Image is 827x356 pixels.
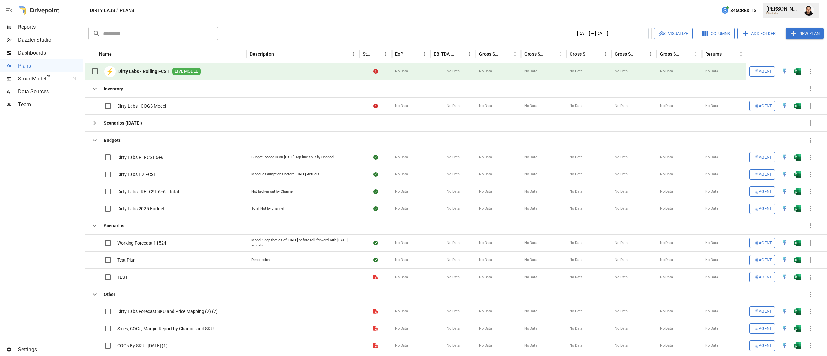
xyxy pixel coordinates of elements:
span: SmartModel [18,75,65,83]
span: No Data [395,206,408,211]
span: No Data [615,69,628,74]
span: No Data [705,103,718,109]
span: No Data [660,155,673,160]
button: Gross Sales: Wholesale column menu [646,49,655,58]
div: Not broken out by Channel [251,189,294,194]
span: No Data [524,275,537,280]
span: No Data [395,257,408,263]
button: Sort [411,49,420,58]
b: Dirty Labs - Rolling FCST [118,68,170,75]
div: [PERSON_NAME] [766,6,800,12]
span: No Data [479,343,492,348]
span: No Data [570,189,582,194]
div: Open in Quick Edit [781,171,788,178]
div: Model Snapshot as of [DATE] before roll forward with [DATE] actuals. [251,238,355,248]
span: No Data [395,343,408,348]
img: quick-edit-flash.b8aec18c.svg [781,188,788,195]
img: quick-edit-flash.b8aec18c.svg [781,325,788,332]
span: No Data [395,103,408,109]
span: No Data [524,103,537,109]
span: Dirty Labs - COGS Model [117,103,166,109]
span: No Data [570,275,582,280]
span: No Data [447,343,460,348]
span: No Data [615,206,628,211]
span: No Data [447,257,460,263]
span: No Data [660,103,673,109]
button: EBITDA Margin column menu [465,49,474,58]
span: No Data [524,343,537,348]
span: No Data [447,189,460,194]
button: Status column menu [381,49,390,58]
div: Error during sync. [373,68,378,75]
div: EBITDA Margin [434,51,455,57]
button: Agent [749,169,775,180]
button: Sort [592,49,601,58]
div: Sync complete [373,154,378,161]
div: Gross Sales: Marketplace [570,51,591,57]
button: EoP Cash column menu [420,49,429,58]
span: No Data [479,240,492,246]
button: Columns [697,28,735,39]
span: No Data [705,275,718,280]
button: Sort [275,49,284,58]
button: Agent [749,340,775,351]
button: New Plan [786,28,824,39]
button: Gross Sales column menu [510,49,519,58]
span: Test Plan [117,257,136,263]
img: quick-edit-flash.b8aec18c.svg [781,308,788,315]
button: [DATE] – [DATE] [573,28,649,39]
div: Error during sync. [373,103,378,109]
div: Open in Quick Edit [781,325,788,332]
span: TEST [117,274,128,280]
div: Budget loaded in on [DATE] Top line split by Channel [251,155,334,160]
button: Agent [749,186,775,197]
span: Dashboards [18,49,83,57]
div: Open in Excel [794,257,801,263]
span: No Data [524,326,537,331]
span: No Data [660,172,673,177]
img: excel-icon.76473adf.svg [794,325,801,332]
div: Open in Excel [794,205,801,212]
div: ⚡ [104,66,116,77]
span: No Data [570,103,582,109]
img: quick-edit-flash.b8aec18c.svg [781,103,788,109]
span: Team [18,101,83,109]
span: No Data [447,309,460,314]
b: Inventory [104,86,123,92]
div: Open in Quick Edit [781,274,788,280]
span: No Data [570,257,582,263]
span: No Data [479,206,492,211]
span: Dazzler Studio [18,36,83,44]
span: No Data [570,155,582,160]
div: Model assumptions before [DATE] Actuals [251,172,319,177]
div: Name [99,51,112,57]
div: Open in Excel [794,188,801,195]
span: No Data [524,189,537,194]
div: File is not a valid Drivepoint model [373,308,378,315]
img: excel-icon.76473adf.svg [794,257,801,263]
button: 846Credits [718,5,759,16]
span: Agent [759,102,772,110]
img: quick-edit-flash.b8aec18c.svg [781,257,788,263]
button: Sort [501,49,510,58]
div: Open in Excel [794,68,801,75]
img: excel-icon.76473adf.svg [794,342,801,349]
span: No Data [395,69,408,74]
span: No Data [660,189,673,194]
span: Agent [759,154,772,161]
span: Agent [759,342,772,350]
img: excel-icon.76473adf.svg [794,171,801,178]
button: Dirty Labs [90,6,115,15]
span: No Data [570,309,582,314]
div: Open in Quick Edit [781,103,788,109]
div: Sync complete [373,240,378,246]
span: ™ [46,74,51,82]
div: Description [250,51,274,57]
div: Returns [705,51,722,57]
span: No Data [660,240,673,246]
span: Plans [18,62,83,70]
div: Open in Quick Edit [781,257,788,263]
span: Data Sources [18,88,83,96]
span: No Data [705,257,718,263]
div: Description [251,257,270,263]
